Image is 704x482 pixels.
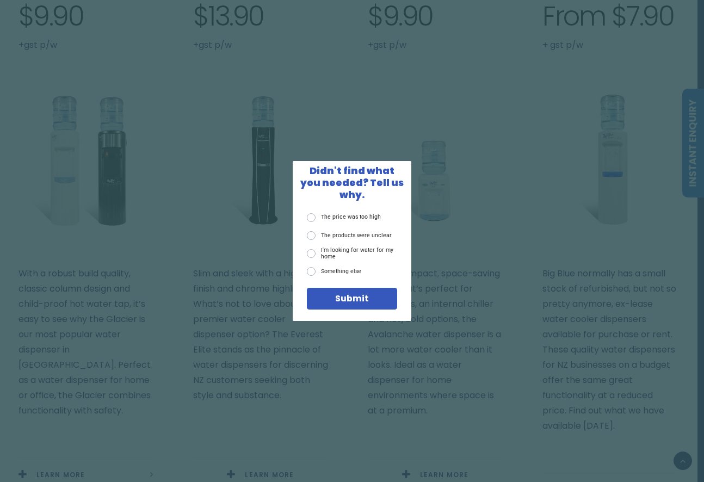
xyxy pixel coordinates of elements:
[307,231,392,240] label: The products were unclear
[307,267,361,276] label: Something else
[307,213,381,222] label: The price was too high
[307,247,397,261] label: I'm looking for water for my home
[300,164,404,201] span: Didn't find what you needed? Tell us why.
[632,410,689,467] iframe: Chatbot
[335,292,369,305] span: Submit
